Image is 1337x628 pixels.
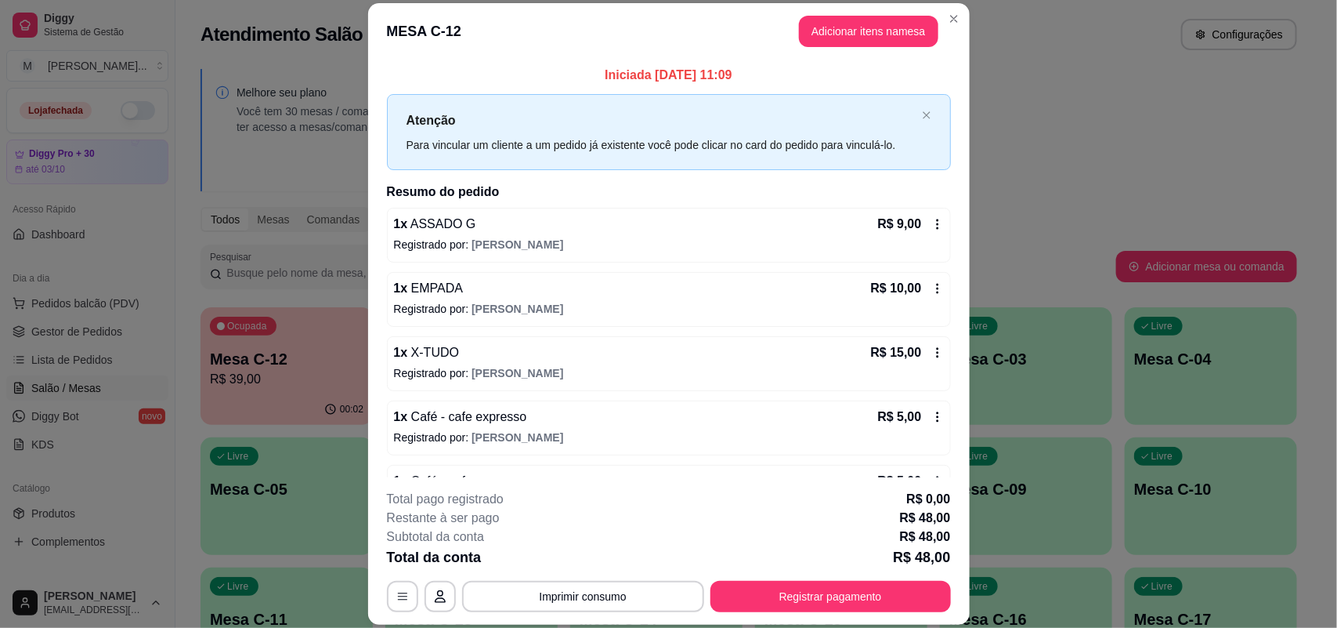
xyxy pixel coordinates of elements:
p: R$ 10,00 [871,279,922,298]
span: EMPADA [407,281,463,295]
p: 1 x [394,472,527,491]
p: Subtotal da conta [387,528,485,546]
span: X-TUDO [407,346,459,359]
p: R$ 48,00 [893,546,950,568]
span: [PERSON_NAME] [472,238,563,251]
span: Café - cafe expresso [407,410,526,423]
p: 1 x [394,408,527,427]
span: [PERSON_NAME] [472,367,563,379]
p: R$ 0,00 [906,490,950,509]
p: Registrado por: [394,430,944,445]
p: 1 x [394,343,460,362]
p: Atenção [407,111,916,130]
p: R$ 9,00 [877,215,921,234]
p: R$ 5,00 [877,408,921,427]
span: ASSADO G [407,217,475,231]
h2: Resumo do pedido [387,183,951,201]
button: close [922,111,931,121]
span: [PERSON_NAME] [472,431,563,444]
p: Registrado por: [394,365,944,381]
header: MESA C-12 [368,3,970,60]
p: 1 x [394,215,476,234]
p: 1 x [394,279,464,298]
span: close [922,111,931,120]
span: Café - cafe expresso [407,474,526,488]
button: Registrar pagamento [710,581,951,612]
p: R$ 15,00 [871,343,922,362]
p: R$ 48,00 [900,528,951,546]
button: Adicionar itens namesa [799,16,938,47]
p: R$ 5,00 [877,472,921,491]
button: Imprimir consumo [462,581,704,612]
div: Para vincular um cliente a um pedido já existente você pode clicar no card do pedido para vinculá... [407,136,916,154]
p: Registrado por: [394,237,944,252]
p: Total pago registrado [387,490,504,509]
button: Close [941,6,967,31]
p: Restante à ser pago [387,509,500,528]
p: Registrado por: [394,301,944,317]
p: R$ 48,00 [900,509,951,528]
p: Total da conta [387,546,482,568]
span: [PERSON_NAME] [472,303,563,315]
p: Iniciada [DATE] 11:09 [387,66,951,85]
